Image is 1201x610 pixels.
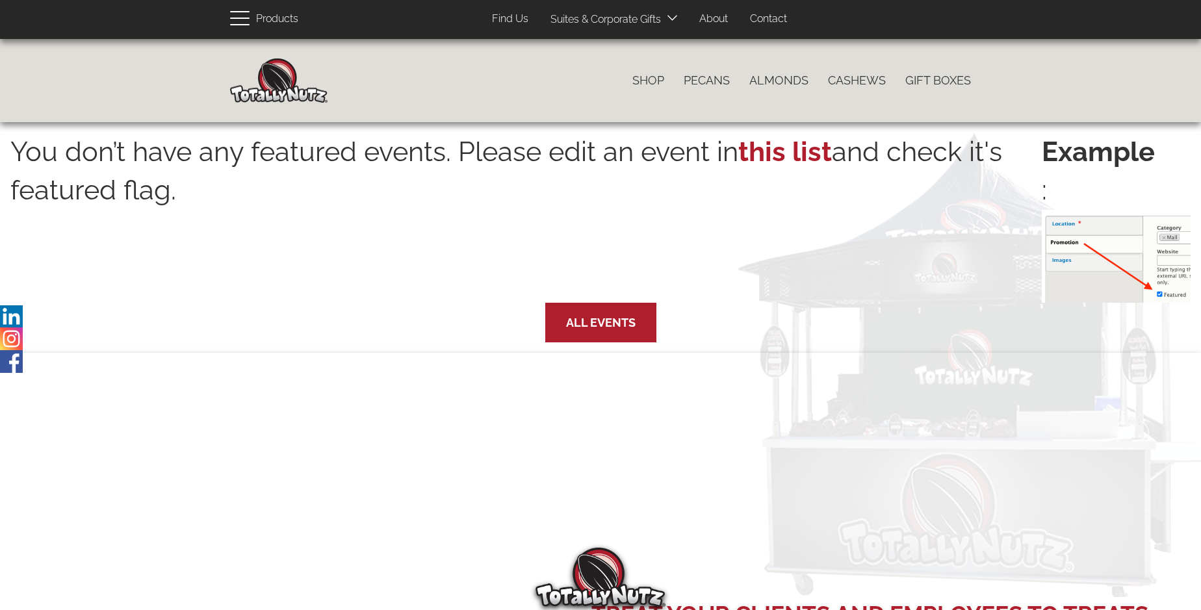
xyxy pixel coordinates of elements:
span: Products [256,10,298,29]
a: this list [738,136,832,168]
a: Find Us [482,6,538,32]
p: You don’t have any featured events. Please edit an event in and check it's featured flag. [10,133,1042,296]
p: : [1042,133,1191,303]
a: About [690,6,738,32]
img: featured-event.png [1042,210,1191,303]
a: Cashews [818,67,896,94]
img: Home [230,58,328,103]
a: Gift Boxes [896,67,981,94]
strong: Example [1042,133,1191,171]
a: Contact [740,6,797,32]
a: Pecans [674,67,740,94]
a: Shop [623,67,674,94]
a: Almonds [740,67,818,94]
a: All Events [566,316,636,329]
img: Totally Nutz Logo [536,548,665,607]
a: Suites & Corporate Gifts [541,7,665,32]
